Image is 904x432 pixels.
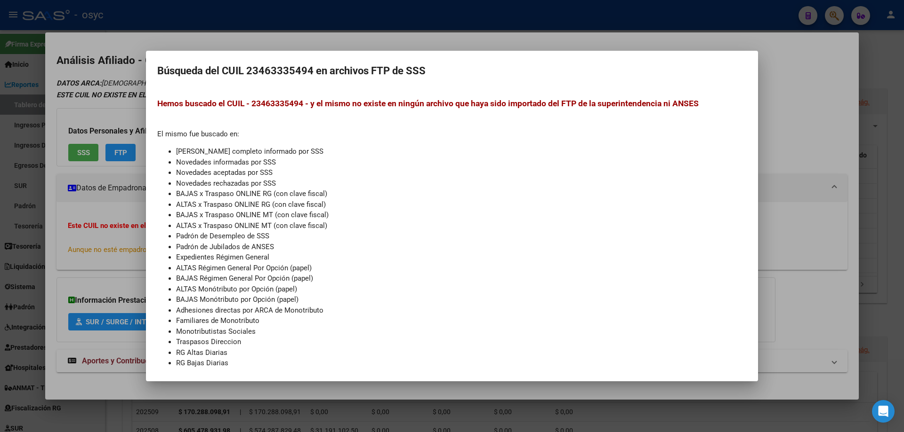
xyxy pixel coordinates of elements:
li: Padrón de Jubilados de ANSES [176,242,747,252]
li: BAJAS x Traspaso ONLINE MT (con clave fiscal) [176,210,747,220]
li: Traspasos Direccion [176,337,747,347]
li: BAJAS Monótributo por Opción (papel) [176,294,747,305]
li: Novedades aceptadas por SSS [176,167,747,178]
h2: Búsqueda del CUIL 23463335494 en archivos FTP de SSS [157,62,747,80]
div: Open Intercom Messenger [872,400,895,423]
li: Adhesiones directas por ARCA de Monotributo [176,305,747,316]
li: ALTAS x Traspaso ONLINE RG (con clave fiscal) [176,199,747,210]
li: Novedades rechazadas por SSS [176,178,747,189]
li: Monotributistas Sociales [176,326,747,337]
span: Hemos buscado el CUIL - 23463335494 - y el mismo no existe en ningún archivo que haya sido import... [157,99,699,108]
li: Padrón de Desempleo de SSS [176,231,747,242]
li: RG Altas Diarias [176,347,747,358]
li: ALTAS Régimen General Por Opción (papel) [176,263,747,274]
li: Expedientes Régimen General [176,252,747,263]
li: MT-PD Altas Diarias [176,369,747,379]
li: BAJAS Régimen General Por Opción (papel) [176,273,747,284]
li: ALTAS x Traspaso ONLINE MT (con clave fiscal) [176,220,747,231]
div: El mismo fue buscado en: [157,97,747,389]
li: Novedades informadas por SSS [176,157,747,168]
li: Familiares de Monotributo [176,315,747,326]
li: BAJAS x Traspaso ONLINE RG (con clave fiscal) [176,189,747,199]
li: [PERSON_NAME] completo informado por SSS [176,146,747,157]
li: RG Bajas Diarias [176,358,747,369]
li: ALTAS Monótributo por Opción (papel) [176,284,747,295]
